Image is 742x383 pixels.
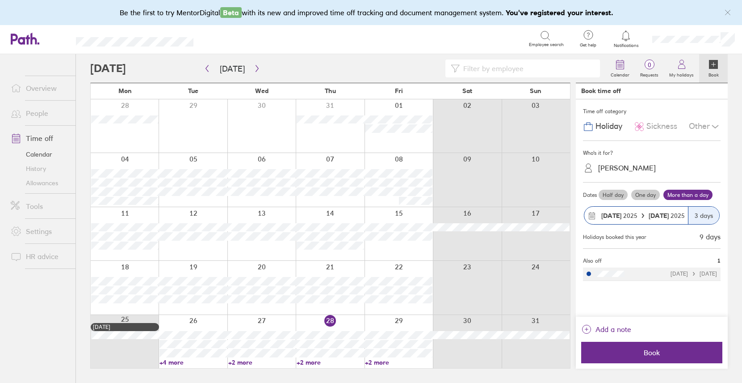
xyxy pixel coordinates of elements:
[530,87,541,94] span: Sun
[649,212,671,220] strong: [DATE]
[664,54,699,83] a: My holidays
[583,234,646,240] div: Holidays booked this year
[664,70,699,78] label: My holidays
[700,233,721,241] div: 9 days
[574,43,603,48] span: Get help
[220,7,242,18] span: Beta
[583,105,721,118] div: Time off category
[605,70,635,78] label: Calendar
[297,358,364,366] a: +2 more
[583,202,721,229] button: [DATE] 2025[DATE] 20253 days
[612,43,641,48] span: Notifications
[595,322,631,336] span: Add a note
[4,222,75,240] a: Settings
[612,30,641,48] a: Notifications
[601,212,637,219] span: 2025
[601,212,621,220] strong: [DATE]
[462,87,472,94] span: Sat
[395,87,403,94] span: Fri
[213,61,252,76] button: [DATE]
[598,164,656,172] div: [PERSON_NAME]
[93,324,157,330] div: [DATE]
[583,192,597,198] span: Dates
[583,146,721,160] div: Who's it for?
[703,70,724,78] label: Book
[118,87,132,94] span: Mon
[255,87,268,94] span: Wed
[663,190,713,200] label: More than a day
[649,212,685,219] span: 2025
[4,147,75,162] a: Calendar
[688,207,719,224] div: 3 days
[717,258,721,264] span: 1
[671,271,717,277] div: [DATE] [DATE]
[159,358,227,366] a: +4 more
[581,322,631,336] button: Add a note
[529,42,564,47] span: Employee search
[4,129,75,147] a: Time off
[228,358,296,366] a: +2 more
[635,70,664,78] label: Requests
[581,342,722,363] button: Book
[699,54,728,83] a: Book
[4,162,75,176] a: History
[581,87,621,94] div: Book time off
[4,197,75,215] a: Tools
[4,247,75,265] a: HR advice
[599,190,628,200] label: Half day
[646,122,677,131] span: Sickness
[4,176,75,190] a: Allowances
[605,54,635,83] a: Calendar
[689,118,721,135] div: Other
[631,190,660,200] label: One day
[365,358,432,366] a: +2 more
[595,122,622,131] span: Holiday
[325,87,336,94] span: Thu
[4,104,75,122] a: People
[587,349,716,357] span: Book
[583,258,602,264] span: Also off
[120,7,622,18] div: Be the first to try MentorDigital with its new and improved time off tracking and document manage...
[635,54,664,83] a: 0Requests
[460,60,595,77] input: Filter by employee
[188,87,198,94] span: Tue
[635,61,664,68] span: 0
[506,8,613,17] b: You've registered your interest.
[4,79,75,97] a: Overview
[218,34,240,43] div: Search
